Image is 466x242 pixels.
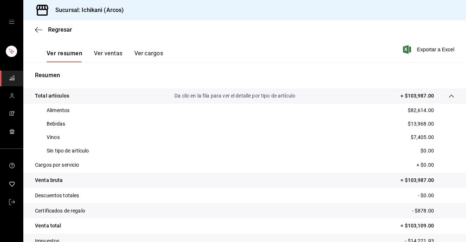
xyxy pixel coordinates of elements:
[35,26,72,33] button: Regresar
[400,92,434,100] p: + $103,987.00
[9,19,15,25] button: open drawer
[35,192,79,199] p: Descuentos totales
[35,176,63,184] p: Venta bruta
[35,222,61,230] p: Venta total
[47,50,82,62] button: Ver resumen
[411,134,434,141] p: $7,405.00
[47,147,89,155] p: Sin tipo de artículo
[400,222,454,230] p: = $103,109.00
[94,50,123,62] button: Ver ventas
[35,71,454,80] p: Resumen
[35,207,85,215] p: Certificados de regalo
[408,107,434,114] p: $82,614.00
[134,50,163,62] button: Ver cargos
[47,120,65,128] p: Bebidas
[418,192,454,199] p: - $0.00
[35,161,79,169] p: Cargos por servicio
[412,207,454,215] p: - $878.00
[408,120,434,128] p: $13,968.00
[404,45,454,54] button: Exportar a Excel
[35,92,69,100] p: Total artículos
[400,176,454,184] p: = $103,987.00
[174,92,295,100] p: Da clic en la fila para ver el detalle por tipo de artículo
[48,26,72,33] span: Regresar
[47,50,163,62] div: navigation tabs
[47,134,60,141] p: Vinos
[50,6,124,15] h3: Sucursal: Ichikani (Arcos)
[47,107,70,114] p: Alimentos
[416,161,454,169] p: + $0.00
[420,147,434,155] p: $0.00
